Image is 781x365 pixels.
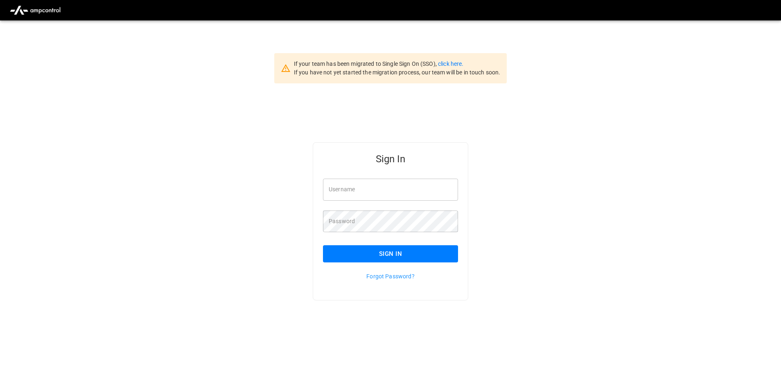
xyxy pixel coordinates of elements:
[7,2,64,18] img: ampcontrol.io logo
[438,60,463,67] a: click here.
[294,60,438,67] span: If your team has been migrated to Single Sign On (SSO),
[323,245,458,262] button: Sign In
[323,272,458,280] p: Forgot Password?
[294,69,501,76] span: If you have not yet started the migration process, our team will be in touch soon.
[323,152,458,166] h5: Sign In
